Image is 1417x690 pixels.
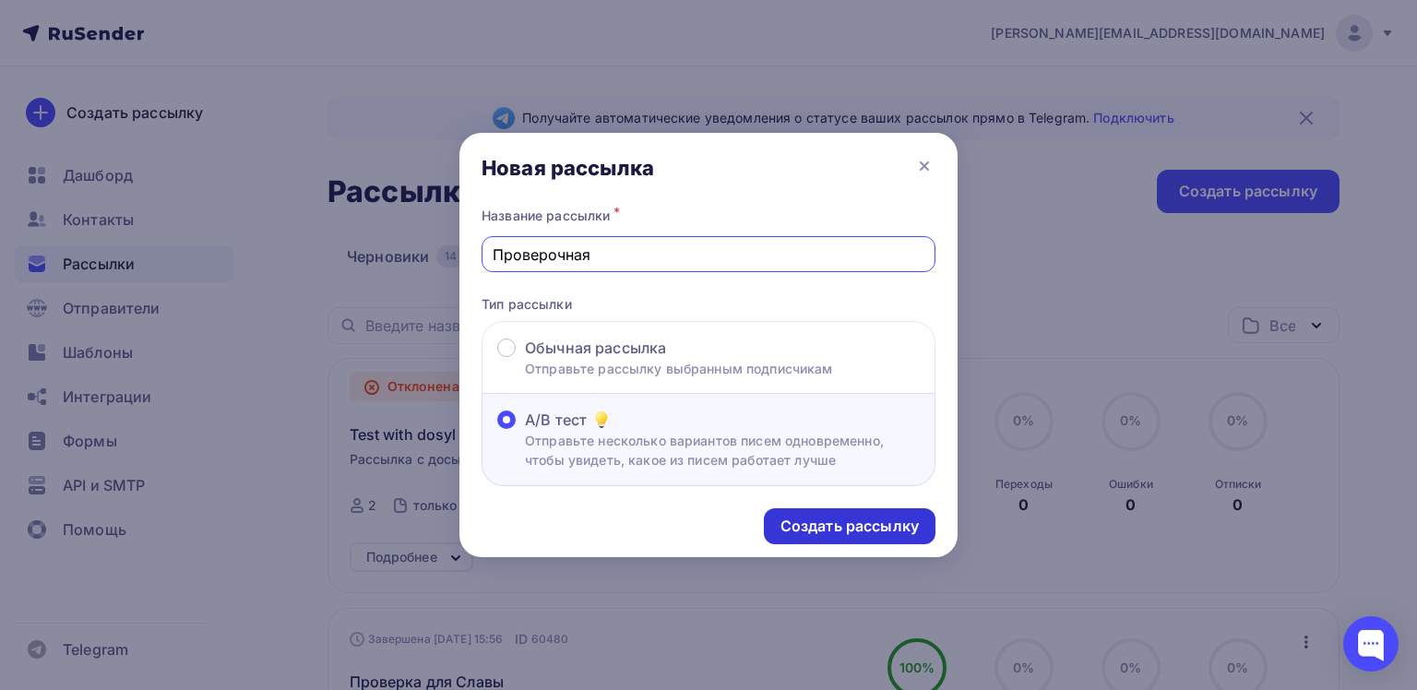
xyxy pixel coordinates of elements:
p: Отправьте рассылку выбранным подписчикам [525,359,833,378]
p: Тип рассылки [482,294,935,314]
p: Отправьте несколько вариантов писем одновременно, чтобы увидеть, какое из писем работает лучше [525,431,920,470]
div: Название рассылки [482,203,935,229]
div: Новая рассылка [482,155,654,181]
div: Создать рассылку [780,516,919,537]
span: Обычная рассылка [525,337,666,359]
span: A/B тест [525,409,587,431]
input: Придумайте название рассылки [493,244,925,266]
